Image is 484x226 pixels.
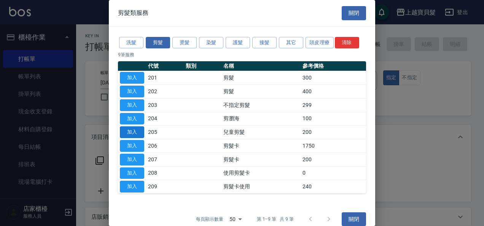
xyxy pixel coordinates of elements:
button: 護髮 [226,37,250,49]
button: 加入 [120,99,144,111]
td: 剪髮卡 [221,139,301,153]
td: 200 [301,126,366,139]
td: 400 [301,85,366,99]
td: 100 [301,112,366,126]
p: 第 1–9 筆 共 9 筆 [257,216,294,223]
td: 1750 [301,139,366,153]
th: 類別 [184,61,221,71]
td: 202 [146,85,184,99]
p: 9 筆服務 [118,51,366,58]
td: 剪髮卡 [221,153,301,166]
button: 清除 [335,37,359,49]
td: 209 [146,180,184,194]
p: 每頁顯示數量 [196,216,223,223]
td: 208 [146,166,184,180]
button: 加入 [120,140,144,152]
td: 200 [301,153,366,166]
th: 代號 [146,61,184,71]
th: 名稱 [221,61,301,71]
button: 加入 [120,154,144,166]
button: 燙髮 [172,37,197,49]
td: 0 [301,166,366,180]
td: 剪髮卡使用 [221,180,301,194]
button: 剪髮 [146,37,170,49]
button: 加入 [120,86,144,97]
button: 接髮 [252,37,277,49]
th: 參考價格 [301,61,366,71]
td: 207 [146,153,184,166]
td: 剪瀏海 [221,112,301,126]
td: 使用剪髮卡 [221,166,301,180]
button: 加入 [120,113,144,125]
td: 240 [301,180,366,194]
button: 加入 [120,72,144,84]
td: 不指定剪髮 [221,98,301,112]
td: 204 [146,112,184,126]
td: 兒童剪髮 [221,126,301,139]
td: 300 [301,71,366,85]
button: 加入 [120,181,144,193]
span: 剪髮類服務 [118,9,148,17]
button: 加入 [120,126,144,138]
td: 206 [146,139,184,153]
button: 加入 [120,167,144,179]
td: 205 [146,126,184,139]
button: 頭皮理療 [306,37,334,49]
td: 299 [301,98,366,112]
button: 關閉 [342,6,366,20]
td: 203 [146,98,184,112]
button: 洗髮 [119,37,143,49]
td: 剪髮 [221,71,301,85]
button: 染髮 [199,37,223,49]
button: 其它 [279,37,303,49]
td: 剪髮 [221,85,301,99]
td: 201 [146,71,184,85]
